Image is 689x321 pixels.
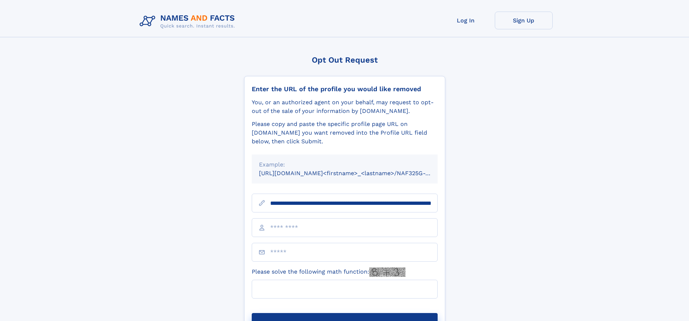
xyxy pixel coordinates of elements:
[137,12,241,31] img: Logo Names and Facts
[252,98,438,115] div: You, or an authorized agent on your behalf, may request to opt-out of the sale of your informatio...
[259,170,451,177] small: [URL][DOMAIN_NAME]<firstname>_<lastname>/NAF325G-xxxxxxxx
[244,55,445,64] div: Opt Out Request
[252,267,405,277] label: Please solve the following math function:
[495,12,553,29] a: Sign Up
[252,120,438,146] div: Please copy and paste the specific profile page URL on [DOMAIN_NAME] you want removed into the Pr...
[437,12,495,29] a: Log In
[252,85,438,93] div: Enter the URL of the profile you would like removed
[259,160,430,169] div: Example:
